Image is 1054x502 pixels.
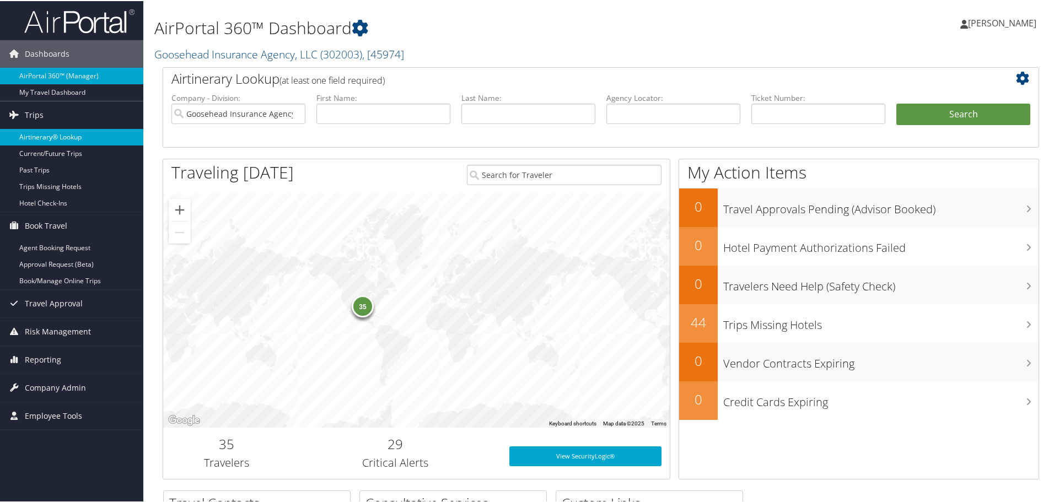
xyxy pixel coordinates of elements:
h2: 35 [171,434,282,452]
button: Zoom in [169,198,191,220]
span: Travel Approval [25,289,83,316]
a: [PERSON_NAME] [960,6,1047,39]
h2: Airtinerary Lookup [171,68,958,87]
a: 0Travel Approvals Pending (Advisor Booked) [679,187,1039,226]
h2: 0 [679,273,718,292]
h2: 0 [679,389,718,408]
button: Keyboard shortcuts [549,419,596,427]
img: airportal-logo.png [24,7,135,33]
label: Last Name: [461,91,595,102]
span: Trips [25,100,44,128]
h2: 29 [298,434,493,452]
a: Goosehead Insurance Agency, LLC [154,46,404,61]
span: Company Admin [25,373,86,401]
a: 0Travelers Need Help (Safety Check) [679,265,1039,303]
span: Dashboards [25,39,69,67]
h3: Travelers Need Help (Safety Check) [723,272,1039,293]
h3: Trips Missing Hotels [723,311,1039,332]
h3: Credit Cards Expiring [723,388,1039,409]
span: Book Travel [25,211,67,239]
h1: My Action Items [679,160,1039,183]
button: Zoom out [169,220,191,242]
h2: 0 [679,350,718,369]
span: ( 302003 ) [320,46,362,61]
span: , [ 45974 ] [362,46,404,61]
a: 44Trips Missing Hotels [679,303,1039,342]
span: Reporting [25,345,61,373]
span: (at least one field required) [279,73,385,85]
h3: Critical Alerts [298,454,493,469]
span: Map data ©2025 [603,419,644,425]
h3: Vendor Contracts Expiring [723,349,1039,370]
h2: 0 [679,235,718,253]
a: Terms (opens in new tab) [651,419,666,425]
h1: AirPortal 360™ Dashboard [154,15,750,39]
a: 0Credit Cards Expiring [679,380,1039,419]
span: Employee Tools [25,401,82,429]
h2: 44 [679,312,718,331]
button: Search [896,102,1030,125]
h3: Travel Approvals Pending (Advisor Booked) [723,195,1039,216]
img: Google [166,412,202,427]
span: Risk Management [25,317,91,344]
h1: Traveling [DATE] [171,160,294,183]
a: Open this area in Google Maps (opens a new window) [166,412,202,427]
a: View SecurityLogic® [509,445,662,465]
div: 35 [352,294,374,316]
span: [PERSON_NAME] [968,16,1036,28]
h3: Hotel Payment Authorizations Failed [723,234,1039,255]
label: Company - Division: [171,91,305,102]
label: Ticket Number: [751,91,885,102]
h3: Travelers [171,454,282,469]
a: 0Hotel Payment Authorizations Failed [679,226,1039,265]
h2: 0 [679,196,718,215]
label: First Name: [316,91,450,102]
input: Search for Traveler [467,164,662,184]
a: 0Vendor Contracts Expiring [679,342,1039,380]
label: Agency Locator: [606,91,740,102]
